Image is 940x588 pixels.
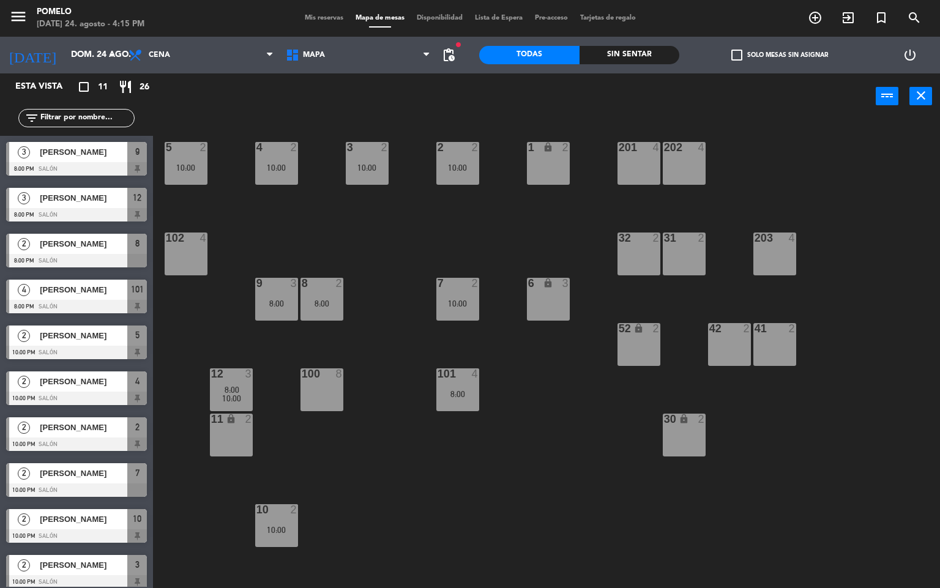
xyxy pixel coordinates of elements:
[40,283,127,296] span: [PERSON_NAME]
[18,330,30,342] span: 2
[619,323,619,334] div: 52
[76,80,91,94] i: crop_square
[18,559,30,571] span: 2
[18,238,30,250] span: 2
[299,15,349,21] span: Mis reservas
[664,233,665,244] div: 31
[914,88,928,103] i: close
[679,414,689,424] i: lock
[40,375,127,388] span: [PERSON_NAME]
[200,142,207,153] div: 2
[131,282,144,297] span: 101
[698,233,706,244] div: 2
[472,278,479,289] div: 2
[24,111,39,125] i: filter_list
[166,233,166,244] div: 102
[543,142,553,152] i: lock
[841,10,856,25] i: exit_to_app
[543,278,553,288] i: lock
[633,323,644,333] i: lock
[441,48,456,62] span: pending_actions
[255,163,298,172] div: 10:00
[411,15,469,21] span: Disponibilidad
[562,278,570,289] div: 3
[789,233,796,244] div: 4
[9,7,28,26] i: menu
[40,192,127,204] span: [PERSON_NAME]
[619,142,619,153] div: 201
[245,414,253,425] div: 2
[909,87,932,105] button: close
[436,299,479,308] div: 10:00
[40,237,127,250] span: [PERSON_NAME]
[200,233,207,244] div: 4
[755,233,755,244] div: 203
[755,323,755,334] div: 41
[574,15,642,21] span: Tarjetas de regalo
[9,7,28,30] button: menu
[291,142,298,153] div: 2
[303,51,325,59] span: Mapa
[455,41,462,48] span: fiber_manual_record
[472,142,479,153] div: 2
[40,329,127,342] span: [PERSON_NAME]
[166,142,166,153] div: 5
[346,163,389,172] div: 10:00
[135,466,140,480] span: 7
[653,233,660,244] div: 2
[653,142,660,153] div: 4
[18,467,30,480] span: 2
[39,111,134,125] input: Filtrar por nombre...
[135,420,140,434] span: 2
[529,15,574,21] span: Pre-acceso
[619,233,619,244] div: 32
[40,146,127,158] span: [PERSON_NAME]
[436,163,479,172] div: 10:00
[255,299,298,308] div: 8:00
[40,513,127,526] span: [PERSON_NAME]
[6,80,88,94] div: Esta vista
[436,390,479,398] div: 8:00
[225,385,239,395] span: 8:00
[165,163,207,172] div: 10:00
[245,368,253,379] div: 3
[479,46,580,64] div: Todas
[903,48,917,62] i: power_settings_new
[211,368,212,379] div: 12
[698,414,706,425] div: 2
[40,559,127,571] span: [PERSON_NAME]
[349,15,411,21] span: Mapa de mesas
[18,376,30,388] span: 2
[222,393,241,403] span: 10:00
[874,10,889,25] i: turned_in_not
[135,144,140,159] span: 9
[528,278,529,289] div: 6
[255,526,298,534] div: 10:00
[808,10,822,25] i: add_circle_outline
[528,142,529,153] div: 1
[876,87,898,105] button: power_input
[731,50,828,61] label: Solo mesas sin asignar
[18,513,30,526] span: 2
[40,467,127,480] span: [PERSON_NAME]
[744,323,751,334] div: 2
[135,236,140,251] span: 8
[18,192,30,204] span: 3
[789,323,796,334] div: 2
[907,10,922,25] i: search
[336,278,343,289] div: 2
[562,142,570,153] div: 2
[135,557,140,572] span: 3
[653,323,660,334] div: 2
[105,48,119,62] i: arrow_drop_down
[291,504,298,515] div: 2
[149,51,170,59] span: Cena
